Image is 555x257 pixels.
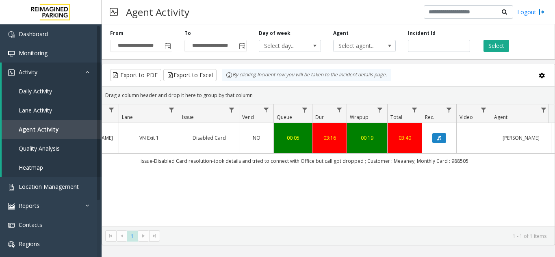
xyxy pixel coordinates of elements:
[19,68,37,76] span: Activity
[19,145,60,152] span: Quality Analysis
[110,2,118,22] img: pageIcon
[127,231,138,242] span: Page 1
[390,114,402,121] span: Total
[102,88,555,102] div: Drag a column header and drop it here to group by that column
[184,134,234,142] a: Disabled Card
[19,240,40,248] span: Regions
[226,104,237,115] a: Issue Filter Menu
[2,139,102,158] a: Quality Analysis
[333,30,349,37] label: Agent
[444,104,455,115] a: Rec. Filter Menu
[244,134,269,142] a: NO
[375,104,386,115] a: Wrapup Filter Menu
[19,202,39,209] span: Reports
[102,104,555,227] div: Data table
[315,114,324,121] span: Dur
[242,114,254,121] span: Vend
[279,134,307,142] a: 00:05
[19,30,48,38] span: Dashboard
[182,114,194,121] span: Issue
[19,164,43,171] span: Heatmap
[122,2,193,22] h3: Agent Activity
[19,106,52,114] span: Lane Activity
[166,104,177,115] a: Lane Filter Menu
[165,233,546,240] kendo-pager-info: 1 - 1 of 1 items
[334,40,383,52] span: Select agent...
[2,101,102,120] a: Lane Activity
[350,114,369,121] span: Wrapup
[517,8,545,16] a: Logout
[494,114,507,121] span: Agent
[19,49,48,57] span: Monitoring
[2,120,102,139] a: Agent Activity
[110,69,161,81] button: Export to PDF
[334,104,345,115] a: Dur Filter Menu
[8,241,15,248] img: 'icon'
[538,104,549,115] a: Agent Filter Menu
[317,134,342,142] a: 03:16
[106,104,117,115] a: Location Filter Menu
[122,114,133,121] span: Lane
[19,87,52,95] span: Daily Activity
[237,40,246,52] span: Toggle popup
[483,40,509,52] button: Select
[19,183,79,190] span: Location Management
[222,69,391,81] div: By clicking Incident row you will be taken to the incident details page.
[19,125,59,133] span: Agent Activity
[8,184,15,190] img: 'icon'
[124,134,174,142] a: VN Exit 1
[163,69,217,81] button: Export to Excel
[299,104,310,115] a: Queue Filter Menu
[478,104,489,115] a: Video Filter Menu
[19,221,42,229] span: Contacts
[392,134,417,142] a: 03:40
[496,134,546,142] a: [PERSON_NAME]
[8,31,15,38] img: 'icon'
[352,134,382,142] a: 00:19
[259,30,291,37] label: Day of week
[2,63,102,82] a: Activity
[538,8,545,16] img: logout
[2,158,102,177] a: Heatmap
[163,40,172,52] span: Toggle popup
[8,50,15,57] img: 'icon'
[425,114,434,121] span: Rec.
[261,104,272,115] a: Vend Filter Menu
[277,114,292,121] span: Queue
[8,203,15,209] img: 'icon'
[409,104,420,115] a: Total Filter Menu
[226,72,232,78] img: infoIcon.svg
[2,82,102,101] a: Daily Activity
[460,114,473,121] span: Video
[8,222,15,229] img: 'icon'
[8,69,15,76] img: 'icon'
[408,30,436,37] label: Incident Id
[253,134,260,141] span: NO
[110,30,124,37] label: From
[259,40,308,52] span: Select day...
[184,30,191,37] label: To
